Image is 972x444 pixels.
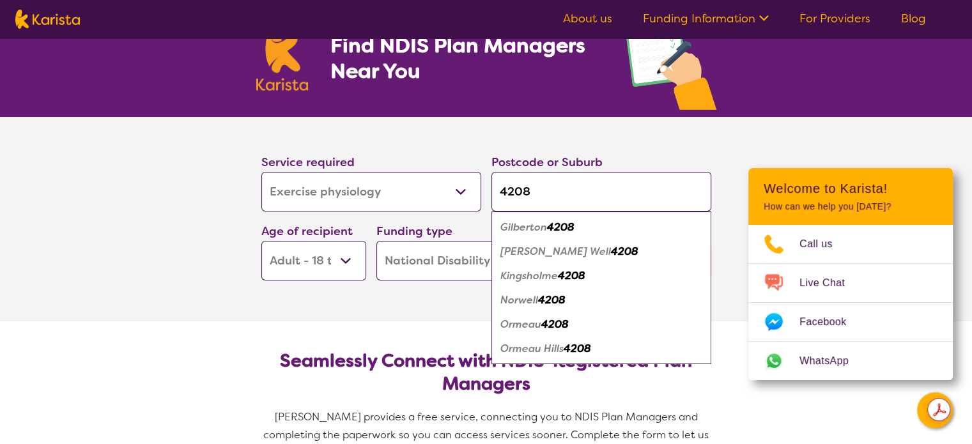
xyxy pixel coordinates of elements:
[538,293,566,307] em: 4208
[500,293,538,307] em: Norwell
[256,22,309,91] img: Karista logo
[623,5,716,117] img: plan-management
[799,273,860,293] span: Live Chat
[500,269,558,282] em: Kingsholme
[564,342,591,355] em: 4208
[917,392,953,428] button: Channel Menu
[541,318,569,331] em: 4208
[500,318,541,331] em: Ormeau
[500,220,547,234] em: Gilberton
[491,172,711,211] input: Type
[261,155,355,170] label: Service required
[764,181,937,196] h2: Welcome to Karista!
[764,201,937,212] p: How can we help you [DATE]?
[799,11,870,26] a: For Providers
[547,220,575,234] em: 4208
[611,245,638,258] em: 4208
[376,224,452,239] label: Funding type
[500,245,611,258] em: [PERSON_NAME] Well
[491,155,603,170] label: Postcode or Suburb
[498,264,705,288] div: Kingsholme 4208
[748,342,953,380] a: Web link opens in a new tab.
[498,240,705,264] div: Jacobs Well 4208
[15,10,80,29] img: Karista logo
[272,349,701,395] h2: Seamlessly Connect with NDIS-Registered Plan Managers
[799,351,864,371] span: WhatsApp
[799,312,861,332] span: Facebook
[500,342,564,355] em: Ormeau Hills
[748,168,953,380] div: Channel Menu
[261,224,353,239] label: Age of recipient
[901,11,926,26] a: Blog
[498,288,705,312] div: Norwell 4208
[498,337,705,361] div: Ormeau Hills 4208
[643,11,769,26] a: Funding Information
[498,312,705,337] div: Ormeau 4208
[563,11,612,26] a: About us
[330,33,597,84] h1: Find NDIS Plan Managers Near You
[799,234,848,254] span: Call us
[748,225,953,380] ul: Choose channel
[558,269,585,282] em: 4208
[498,215,705,240] div: Gilberton 4208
